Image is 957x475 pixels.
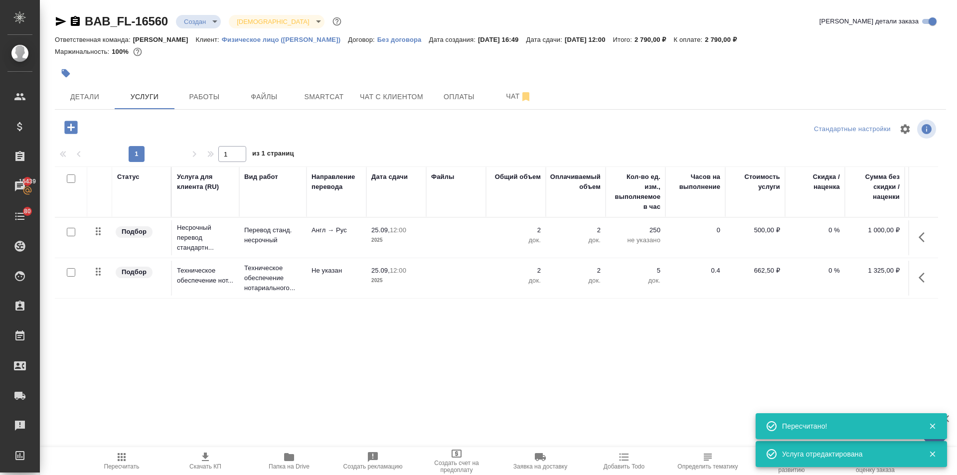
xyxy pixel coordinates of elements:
[491,235,541,245] p: док.
[730,172,780,192] div: Стоимость услуги
[790,172,840,192] div: Скидка / наценка
[18,206,37,216] span: 80
[312,172,361,192] div: Направление перевода
[913,225,937,249] button: Показать кнопки
[613,36,635,43] p: Итого:
[55,62,77,84] button: Добавить тэг
[491,276,541,286] p: док.
[550,172,601,192] div: Оплачиваемый объем
[61,91,109,103] span: Детали
[371,226,390,234] p: 25.09,
[790,266,840,276] p: 0 %
[122,227,147,237] p: Подбор
[390,226,406,234] p: 12:00
[55,48,112,55] p: Маржинальность:
[495,90,543,103] span: Чат
[611,266,660,276] p: 5
[244,172,278,182] div: Вид работ
[112,48,131,55] p: 100%
[360,91,423,103] span: Чат с клиентом
[371,172,408,182] div: Дата сдачи
[922,450,943,459] button: Закрыть
[665,261,725,296] td: 0.4
[478,36,526,43] p: [DATE] 16:49
[782,449,914,459] div: Услуга отредактирована
[57,117,85,138] button: Добавить услугу
[180,91,228,103] span: Работы
[520,91,532,103] svg: Отписаться
[917,120,938,139] span: Посмотреть информацию
[790,225,840,235] p: 0 %
[611,172,660,212] div: Кол-во ед. изм., выполняемое в час
[730,266,780,276] p: 662,50 ₽
[850,172,900,202] div: Сумма без скидки / наценки
[176,15,221,28] div: Создан
[371,276,421,286] p: 2025
[922,422,943,431] button: Закрыть
[121,91,168,103] span: Услуги
[665,220,725,255] td: 0
[705,36,744,43] p: 2 790,00 ₽
[850,225,900,235] p: 1 000,00 ₽
[435,91,483,103] span: Оплаты
[312,266,361,276] p: Не указан
[300,91,348,103] span: Smartcat
[371,235,421,245] p: 2025
[196,36,222,43] p: Клиент:
[377,36,429,43] p: Без договора
[674,36,705,43] p: К оплате:
[371,267,390,274] p: 25.09,
[429,36,478,43] p: Дата создания:
[13,176,42,186] span: 15439
[526,36,565,43] p: Дата сдачи:
[240,91,288,103] span: Файлы
[819,16,919,26] span: [PERSON_NAME] детали заказа
[244,263,302,293] p: Техническое обеспечение нотариального...
[551,225,601,235] p: 2
[850,266,900,276] p: 1 325,00 ₽
[55,15,67,27] button: Скопировать ссылку для ЯМессенджера
[2,174,37,199] a: 15439
[330,15,343,28] button: Доп статусы указывают на важность/срочность заказа
[177,223,234,253] p: Несрочный перевод стандартн...
[234,17,312,26] button: [DEMOGRAPHIC_DATA]
[491,266,541,276] p: 2
[69,15,81,27] button: Скопировать ссылку
[495,172,541,182] div: Общий объем
[551,235,601,245] p: док.
[811,122,893,137] div: split button
[730,225,780,235] p: 500,00 ₽
[565,36,613,43] p: [DATE] 12:00
[229,15,324,28] div: Создан
[611,235,660,245] p: не указано
[782,421,914,431] div: Пересчитано!
[117,172,140,182] div: Статус
[131,45,144,58] button: 0.00 RUB;
[177,172,234,192] div: Услуга для клиента (RU)
[491,225,541,235] p: 2
[222,36,348,43] p: Физическое лицо ([PERSON_NAME])
[252,148,294,162] span: из 1 страниц
[431,172,454,182] div: Файлы
[244,225,302,245] p: Перевод станд. несрочный
[551,276,601,286] p: док.
[181,17,209,26] button: Создан
[611,225,660,235] p: 250
[122,267,147,277] p: Подбор
[893,117,917,141] span: Настроить таблицу
[85,14,168,28] a: BAB_FL-16560
[133,36,196,43] p: [PERSON_NAME]
[55,36,133,43] p: Ответственная команда:
[377,35,429,43] a: Без договора
[611,276,660,286] p: док.
[2,204,37,229] a: 80
[551,266,601,276] p: 2
[177,266,234,286] p: Техническое обеспечение нот...
[222,35,348,43] a: Физическое лицо ([PERSON_NAME])
[670,172,720,192] div: Часов на выполнение
[390,267,406,274] p: 12:00
[913,266,937,290] button: Показать кнопки
[348,36,377,43] p: Договор:
[635,36,674,43] p: 2 790,00 ₽
[312,225,361,235] p: Англ → Рус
